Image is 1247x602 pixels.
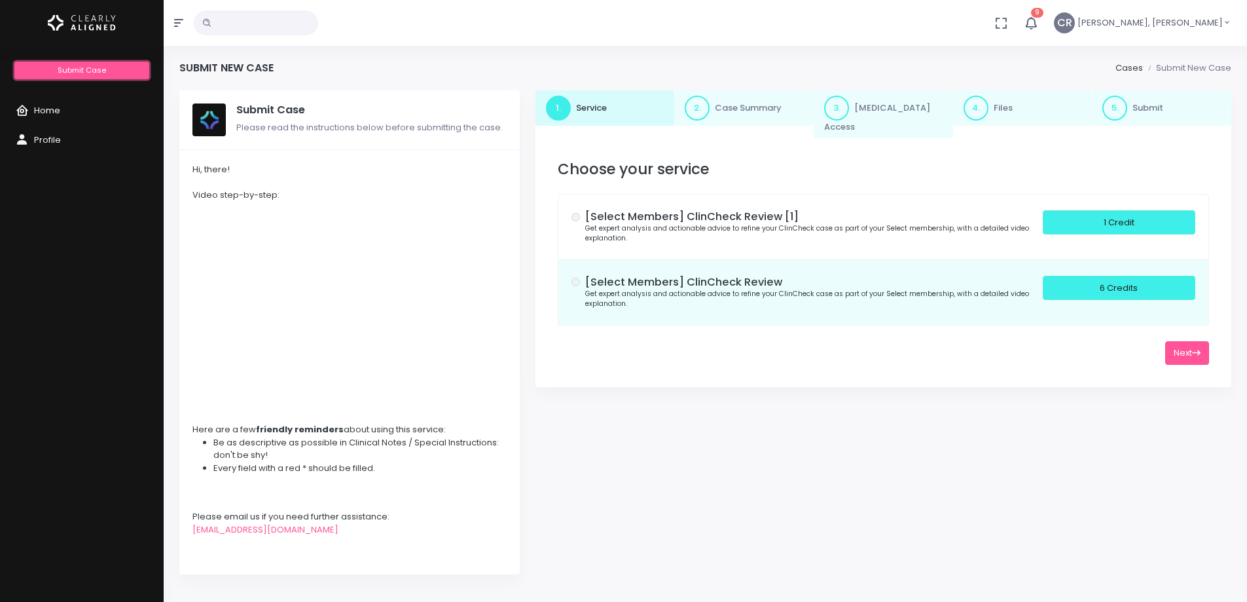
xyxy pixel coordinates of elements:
[1077,16,1223,29] span: [PERSON_NAME], [PERSON_NAME]
[192,510,507,523] div: Please email us if you need further assistance:
[192,163,507,176] div: Hi, there!
[179,62,274,74] h4: Submit New Case
[814,90,953,139] a: 3.[MEDICAL_DATA] Access
[685,96,710,121] span: 2.
[192,423,507,436] div: Here are a few about using this service:
[546,96,571,121] span: 1.
[1043,210,1195,235] div: 1 Credit
[964,96,988,121] span: 4.
[1031,8,1043,18] span: 9
[535,90,675,126] a: 1.Service
[1054,12,1075,33] span: CR
[58,65,106,75] span: Submit Case
[34,104,60,117] span: Home
[48,9,116,37] img: Logo Horizontal
[585,223,1029,244] small: Get expert analysis and actionable advice to refine your ClinCheck case as part of your Select me...
[213,436,507,462] li: Be as descriptive as possible in Clinical Notes / Special Instructions: don't be shy!
[585,276,1043,289] h5: [Select Members] ClinCheck Review
[1092,90,1231,126] a: 5.Submit
[14,62,149,79] a: Submit Case
[1115,62,1143,74] a: Cases
[585,210,1043,223] h5: [Select Members] ClinCheck Review [1]
[585,289,1029,309] small: Get expert analysis and actionable advice to refine your ClinCheck case as part of your Select me...
[34,134,61,146] span: Profile
[192,523,338,536] a: [EMAIL_ADDRESS][DOMAIN_NAME]
[236,121,503,134] span: Please read the instructions below before submitting the case.
[236,103,507,117] h5: Submit Case
[1043,276,1195,300] div: 6 Credits
[213,462,507,475] li: Every field with a red * should be filled.
[558,160,1209,178] h3: Choose your service
[953,90,1093,126] a: 4.Files
[192,189,507,202] div: Video step-by-step:
[1102,96,1127,121] span: 5.
[824,96,849,121] span: 3.
[256,423,344,436] strong: friendly reminders
[1165,341,1209,366] button: Next
[1143,62,1231,75] li: Submit New Case
[674,90,814,126] a: 2.Case Summary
